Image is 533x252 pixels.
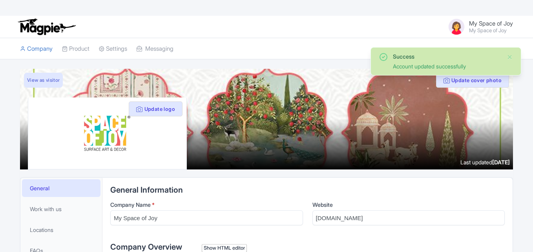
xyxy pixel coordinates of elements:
[30,205,62,213] span: Work with us
[110,242,182,252] span: Company Overview
[129,101,183,116] button: Update logo
[393,52,500,61] div: Success
[442,17,513,36] a: My Space of Joy My Space of Joy
[393,62,500,70] div: Account updated successfully
[436,73,509,88] button: Update cover photo
[30,184,49,192] span: General
[22,179,100,197] a: General
[460,158,510,166] div: Last updated
[44,104,170,163] img: yonez9wdrc2sflf0yjnh.jpg
[469,20,513,27] span: My Space of Joy
[492,159,510,166] span: [DATE]
[507,52,513,62] button: Close
[20,38,53,60] a: Company
[110,186,505,194] h2: General Information
[447,17,466,36] img: avatar_key_member-9c1dde93af8b07d7383eb8b5fb890c87.png
[62,38,89,60] a: Product
[22,221,100,239] a: Locations
[30,226,53,234] span: Locations
[137,38,173,60] a: Messaging
[24,73,63,88] a: View as visitor
[22,200,100,218] a: Work with us
[16,18,77,35] img: logo-ab69f6fb50320c5b225c76a69d11143b.png
[99,38,127,60] a: Settings
[469,28,513,33] small: My Space of Joy
[312,201,333,208] span: Website
[110,201,151,208] span: Company Name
